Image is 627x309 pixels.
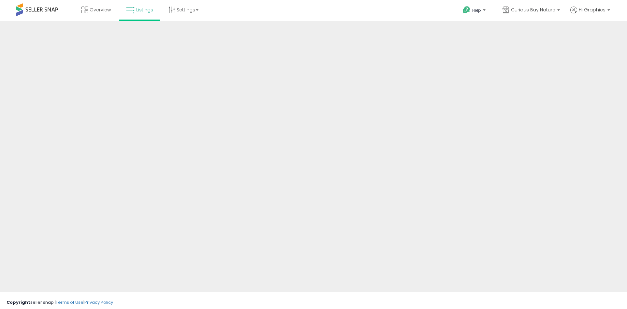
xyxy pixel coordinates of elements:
[511,7,555,13] span: Curious Buy Nature
[579,7,605,13] span: Hi Graphics
[462,6,471,14] i: Get Help
[90,7,111,13] span: Overview
[458,1,492,21] a: Help
[136,7,153,13] span: Listings
[570,7,610,21] a: Hi Graphics
[472,7,481,13] span: Help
